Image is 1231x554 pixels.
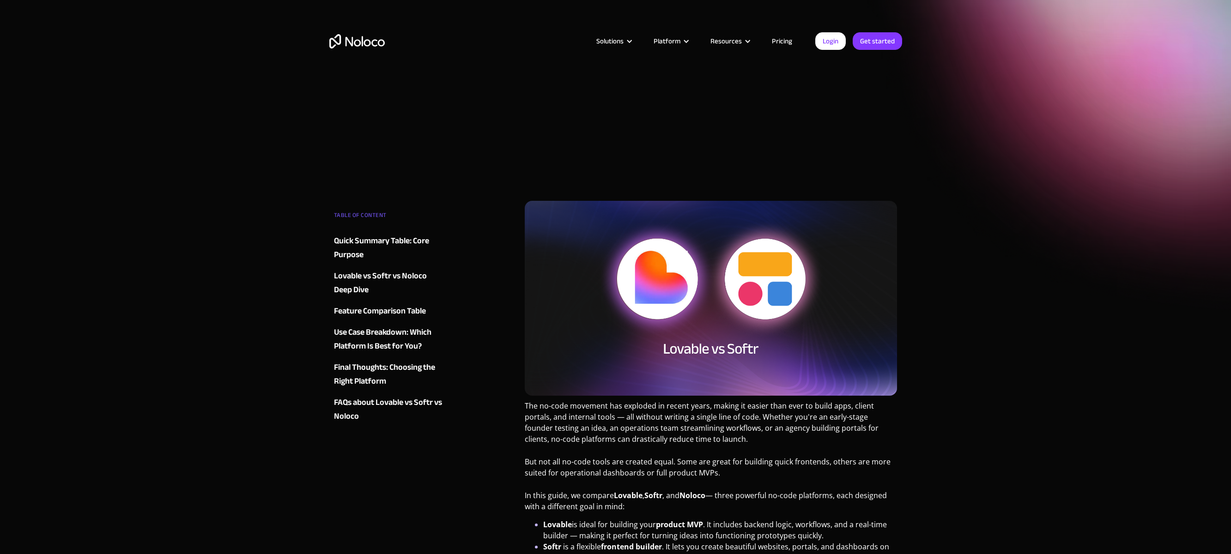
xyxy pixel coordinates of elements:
[543,519,572,530] a: Lovable
[334,304,426,318] div: Feature Comparison Table
[334,325,446,353] a: Use Case Breakdown: Which Platform Is Best for You?
[679,490,705,500] strong: Noloco
[525,456,897,485] p: But not all no-code tools are created equal. Some are great for building quick frontends, others ...
[596,35,624,47] div: Solutions
[614,490,643,500] strong: Lovable
[601,542,662,552] strong: frontend builder
[334,208,446,227] div: TABLE OF CONTENT
[334,361,446,388] a: Final Thoughts: Choosing the Right Platform
[760,35,804,47] a: Pricing
[656,519,703,530] strong: product MVP
[334,234,446,262] a: Quick Summary Table: Core Purpose
[334,396,446,423] a: FAQs about Lovable vs Softr vs Noloco
[853,32,902,50] a: Get started
[525,490,897,519] p: In this guide, we compare , , and — three powerful no-code platforms, each designed with a differ...
[543,542,563,552] a: Softr
[525,400,897,452] p: The no-code movement has exploded in recent years, making it easier than ever to build apps, clie...
[543,519,897,541] li: is ideal for building your . It includes backend logic, workflows, and a real-time builder — maki...
[334,269,446,297] a: Lovable vs Softr vs Noloco Deep Dive
[699,35,760,47] div: Resources
[334,304,446,318] a: Feature Comparison Table
[654,35,680,47] div: Platform
[815,32,846,50] a: Login
[329,34,385,48] a: home
[710,35,742,47] div: Resources
[644,490,662,500] strong: Softr
[642,35,699,47] div: Platform
[585,35,642,47] div: Solutions
[543,542,561,552] strong: Softr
